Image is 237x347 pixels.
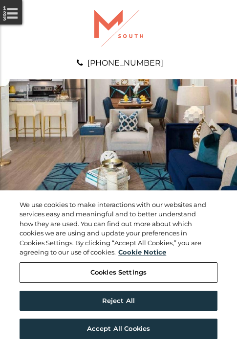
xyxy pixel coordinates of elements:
a: [PHONE_NUMBER] [87,58,163,68]
button: Cookies Settings [20,262,217,283]
button: Reject All [20,291,217,311]
button: Accept All Cookies [20,319,217,339]
div: We use cookies to make interactions with our websites and services easy and meaningful and to bet... [20,200,207,257]
a: More information about your privacy [118,249,166,256]
img: A graphic with a red M and the word SOUTH. [94,10,143,46]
